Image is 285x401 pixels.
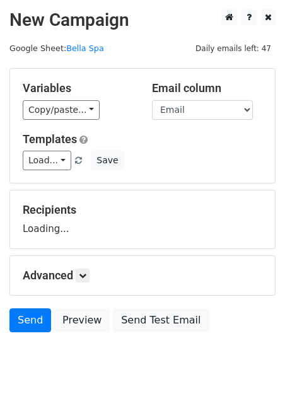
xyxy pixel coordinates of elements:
a: Bella Spa [66,44,104,53]
h2: New Campaign [9,9,276,31]
h5: Variables [23,81,133,95]
a: Daily emails left: 47 [191,44,276,53]
button: Save [91,151,124,170]
small: Google Sheet: [9,44,104,53]
h5: Advanced [23,269,262,282]
a: Send [9,308,51,332]
a: Copy/paste... [23,100,100,120]
a: Load... [23,151,71,170]
a: Templates [23,132,77,146]
a: Send Test Email [113,308,209,332]
h5: Recipients [23,203,262,217]
a: Preview [54,308,110,332]
div: Loading... [23,203,262,236]
h5: Email column [152,81,262,95]
span: Daily emails left: 47 [191,42,276,55]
